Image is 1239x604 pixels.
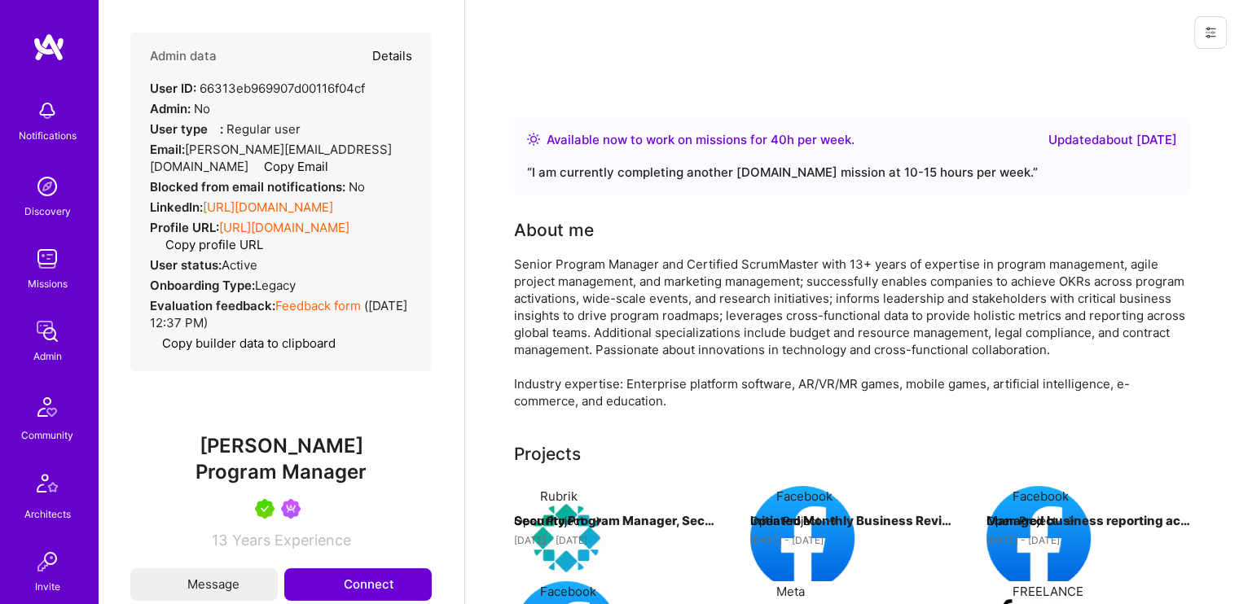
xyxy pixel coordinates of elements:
strong: Evaluation feedback: [150,298,275,313]
div: Invite [35,578,60,595]
div: Facebook [776,488,833,505]
button: Connect [284,568,432,601]
strong: User status: [150,257,222,273]
span: [PERSON_NAME] [130,434,432,458]
span: Program Manager [196,460,367,484]
div: 66313eb969907d00116f04cf [150,80,365,97]
button: Copy builder data to clipboard [150,335,336,352]
img: admin teamwork [31,315,64,348]
h4: Security Program Manager, Security Awareness and Training [514,510,718,532]
a: [URL][DOMAIN_NAME] [219,220,349,235]
strong: User type : [150,121,223,137]
img: arrow-right [591,514,604,527]
img: Been on Mission [281,499,301,519]
a: Feedback form [275,298,361,313]
h4: Initiated Monthly Business Reviews (MBR) [750,510,954,532]
div: FREELANCE [1013,583,1083,600]
i: icon Mail [169,579,180,590]
div: Facebook [1013,488,1069,505]
strong: Blocked from email notifications: [150,179,349,195]
div: About me [514,218,594,243]
div: Senior Program Manager and Certified ScrumMaster with 13+ years of expertise in program managemen... [514,256,1190,409]
i: icon Copy [150,338,162,350]
div: Regular user [150,120,301,138]
strong: Onboarding Type: [150,278,255,293]
div: Projects [514,442,581,466]
div: Architects [24,506,71,523]
img: A.Teamer in Residence [255,499,275,519]
img: Company logo [986,486,1091,590]
div: No [150,178,365,195]
div: Updated about [DATE] [1048,130,1177,150]
h4: Managed business reporting across three annual global summit and hackathon events [986,510,1190,532]
button: Open Project [750,512,840,529]
div: Facebook [540,583,596,600]
a: [URL][DOMAIN_NAME] [203,199,333,215]
strong: Email: [150,142,185,157]
div: Notifications [19,127,77,144]
div: [DATE] - [DATE] [750,532,954,549]
div: Community [21,427,73,444]
div: Rubrik [540,488,578,505]
strong: User ID: [150,81,196,96]
div: Missions [28,275,68,292]
i: icon Connect [322,577,336,592]
button: Open Project [514,512,604,529]
span: 40 [771,132,787,147]
img: Company logo [750,486,855,590]
button: Copy profile URL [153,236,263,253]
img: bell [31,94,64,127]
img: discovery [31,170,64,203]
strong: Profile URL: [150,220,219,235]
strong: Admin: [150,101,191,116]
i: Help [208,121,220,133]
img: Invite [31,545,64,578]
span: [PERSON_NAME][EMAIL_ADDRESS][DOMAIN_NAME] [150,142,392,174]
span: legacy [255,278,296,293]
span: Years Experience [232,532,351,549]
i: icon Copy [252,161,264,173]
img: Company logo [514,486,618,590]
button: Copy Email [252,158,328,175]
div: Available now to work on missions for h per week . [547,130,855,150]
strong: LinkedIn: [150,199,203,215]
div: ( [DATE] 12:37 PM ) [150,297,412,331]
h4: Admin data [150,49,217,63]
div: Discovery [24,203,71,220]
div: Admin [33,348,62,365]
img: Community [28,387,67,427]
span: 13 [212,532,227,549]
button: Message [130,568,278,601]
button: Open Project [986,512,1076,529]
img: logo [33,33,65,62]
div: No [150,100,210,117]
button: Details [372,33,412,80]
img: arrow-right [827,514,840,527]
img: Architects [28,466,67,506]
div: [DATE] - [DATE] [986,532,1190,549]
img: Availability [527,133,540,146]
div: [DATE] - [DATE] [514,532,718,549]
img: teamwork [31,243,64,275]
img: arrow-right [1063,514,1076,527]
div: Meta [776,583,805,600]
i: icon Copy [153,239,165,252]
div: “ I am currently completing another [DOMAIN_NAME] mission at 10-15 hours per week. ” [527,163,1177,182]
span: Active [222,257,257,273]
